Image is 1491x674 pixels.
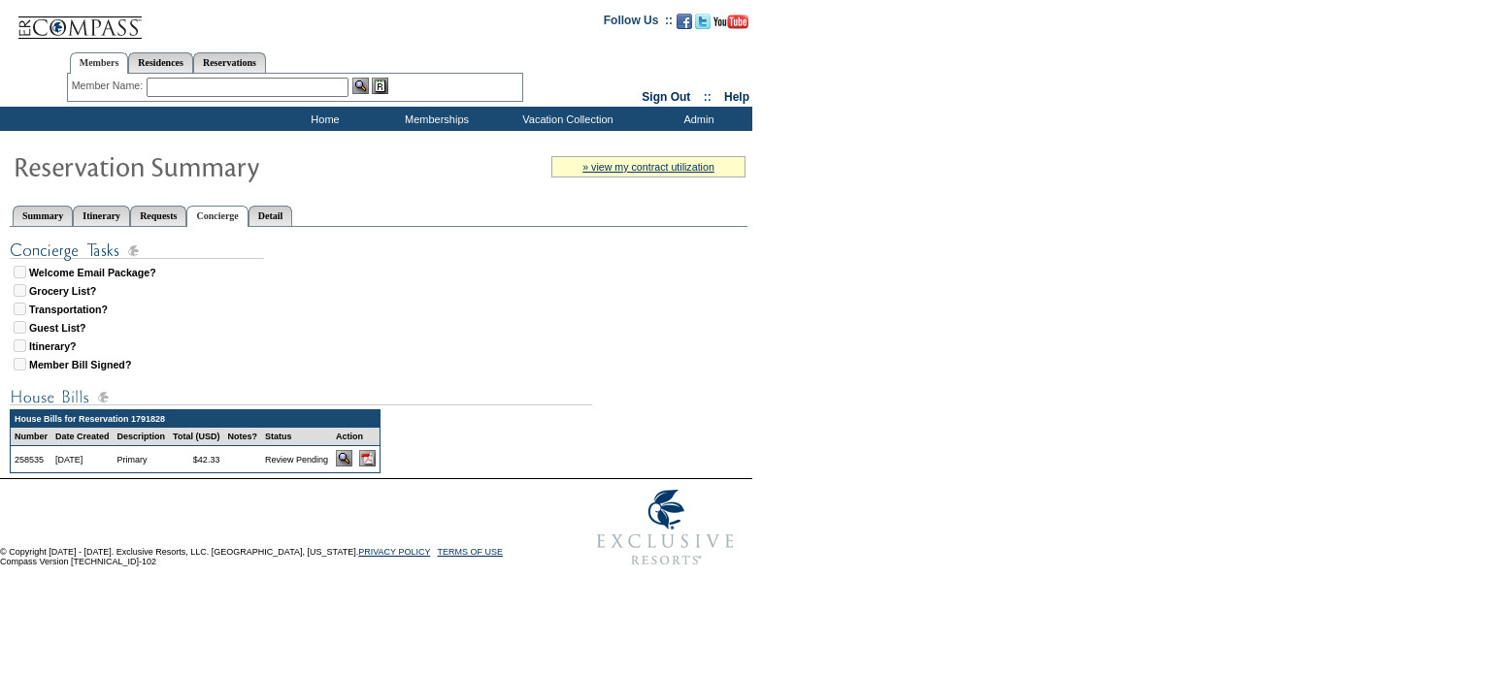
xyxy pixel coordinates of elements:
[72,78,147,94] div: Member Name:
[713,15,748,29] img: Subscribe to our YouTube Channel
[186,206,248,227] a: Concierge
[11,410,380,428] td: House Bills for Reservation 1791828
[704,90,712,104] span: ::
[10,239,264,263] img: subTtlConTasks.gif
[579,479,752,576] img: Exclusive Resorts
[193,52,266,73] a: Reservations
[114,446,170,472] td: Primary
[248,206,293,226] a: Detail
[358,547,430,557] a: PRIVACY POLICY
[128,52,193,73] a: Residences
[11,428,51,446] td: Number
[51,446,114,472] td: [DATE]
[438,547,504,557] a: TERMS OF USE
[677,19,692,31] a: Become our fan on Facebook
[352,78,369,94] img: View
[223,428,261,446] td: Notes?
[713,19,748,31] a: Subscribe to our YouTube Channel
[379,107,490,131] td: Memberships
[29,322,86,334] strong: Guest List?
[13,206,73,226] a: Summary
[695,19,711,31] a: Follow us on Twitter
[70,52,129,74] a: Members
[29,267,156,278] strong: Welcome Email Package?
[13,146,401,185] img: Reservaton Summary
[114,428,170,446] td: Description
[29,340,77,352] strong: Itinerary?
[29,304,108,315] strong: Transportation?
[641,107,752,131] td: Admin
[642,90,690,104] a: Sign Out
[695,14,711,29] img: Follow us on Twitter
[261,446,332,472] td: Review Pending
[490,107,641,131] td: Vacation Collection
[372,78,388,94] img: Reservations
[724,90,749,104] a: Help
[29,285,96,297] strong: Grocery List?
[29,359,131,370] strong: Member Bill Signed?
[677,14,692,29] img: Become our fan on Facebook
[267,107,379,131] td: Home
[604,12,673,35] td: Follow Us ::
[582,161,714,173] a: » view my contract utilization
[169,446,223,472] td: $42.33
[73,206,130,226] a: Itinerary
[332,428,381,446] td: Action
[261,428,332,446] td: Status
[51,428,114,446] td: Date Created
[11,446,51,472] td: 258535
[130,206,186,226] a: Requests
[169,428,223,446] td: Total (USD)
